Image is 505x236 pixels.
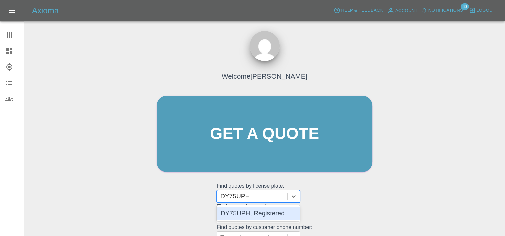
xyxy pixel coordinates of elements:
h5: Axioma [32,5,59,16]
grid: Find quotes by email: [217,204,312,223]
span: Account [395,7,418,15]
span: Help & Feedback [341,7,383,14]
grid: Find quotes by license plate: [217,183,312,203]
img: ... [250,31,280,61]
button: Open drawer [4,3,20,19]
span: Notifications [428,7,463,14]
button: Notifications [419,5,465,16]
div: DY75UPH, Registered [217,207,300,220]
span: Logout [476,7,495,14]
a: Account [385,5,419,16]
span: 60 [460,3,469,10]
button: Help & Feedback [332,5,385,16]
h4: Welcome [PERSON_NAME] [222,71,307,81]
a: Get a quote [157,96,372,172]
button: Logout [467,5,497,16]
